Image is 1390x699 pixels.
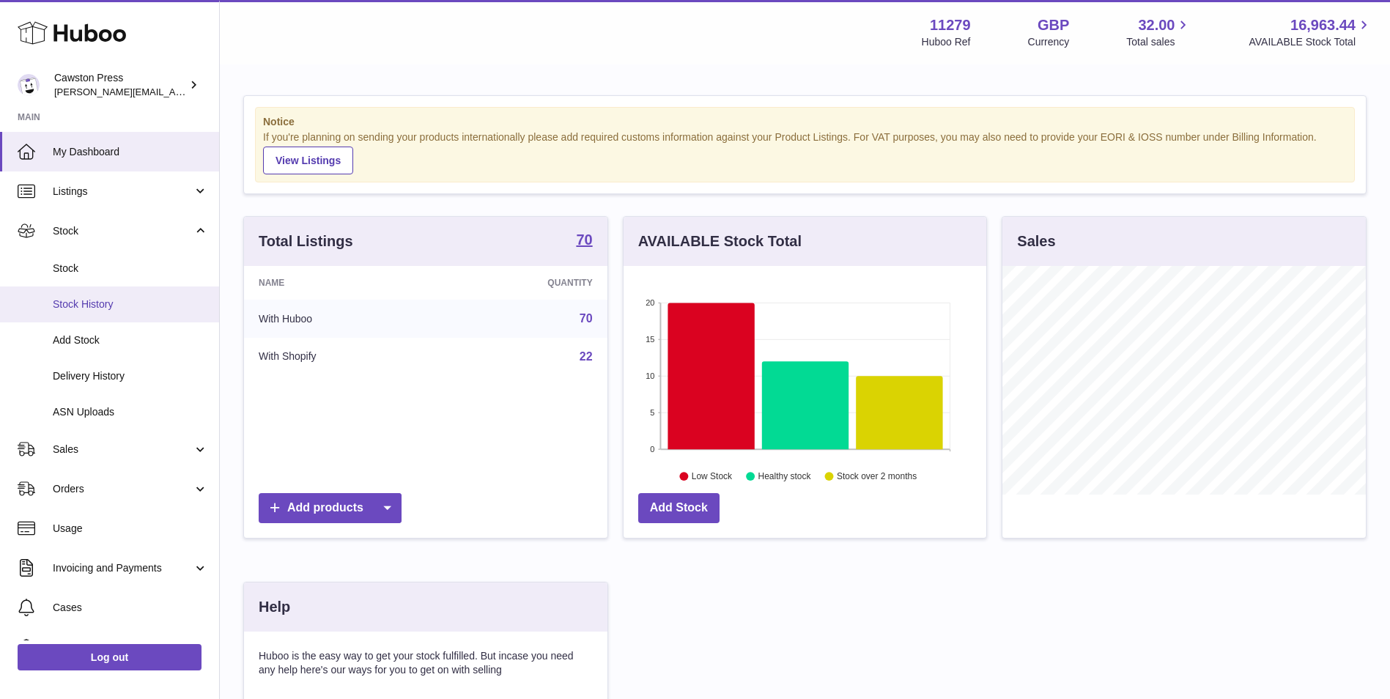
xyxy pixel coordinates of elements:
span: 16,963.44 [1290,15,1356,35]
span: Stock History [53,297,208,311]
strong: 70 [576,232,592,247]
th: Name [244,266,440,300]
span: [PERSON_NAME][EMAIL_ADDRESS][PERSON_NAME][DOMAIN_NAME] [54,86,372,97]
span: Add Stock [53,333,208,347]
div: Huboo Ref [922,35,971,49]
th: Quantity [440,266,607,300]
a: Add Stock [638,493,720,523]
a: 70 [580,312,593,325]
text: 15 [646,335,654,344]
h3: AVAILABLE Stock Total [638,232,802,251]
h3: Sales [1017,232,1055,251]
span: Usage [53,522,208,536]
a: 70 [576,232,592,250]
span: 32.00 [1138,15,1175,35]
a: Add products [259,493,402,523]
span: Stock [53,224,193,238]
text: Healthy stock [758,471,811,481]
h3: Help [259,597,290,617]
span: Sales [53,443,193,456]
strong: Notice [263,115,1347,129]
a: 22 [580,350,593,363]
text: 10 [646,371,654,380]
strong: 11279 [930,15,971,35]
span: AVAILABLE Stock Total [1249,35,1372,49]
span: Delivery History [53,369,208,383]
span: Orders [53,482,193,496]
div: Cawston Press [54,71,186,99]
td: With Shopify [244,338,440,376]
a: Log out [18,644,202,670]
p: Huboo is the easy way to get your stock fulfilled. But incase you need any help here's our ways f... [259,649,593,677]
h3: Total Listings [259,232,353,251]
span: Cases [53,601,208,615]
a: 32.00 Total sales [1126,15,1191,49]
span: Invoicing and Payments [53,561,193,575]
span: ASN Uploads [53,405,208,419]
text: Low Stock [692,471,733,481]
text: 20 [646,298,654,307]
strong: GBP [1038,15,1069,35]
span: Total sales [1126,35,1191,49]
text: 0 [650,445,654,454]
td: With Huboo [244,300,440,338]
text: Stock over 2 months [837,471,917,481]
a: View Listings [263,147,353,174]
span: Listings [53,185,193,199]
img: thomas.carson@cawstonpress.com [18,74,40,96]
a: 16,963.44 AVAILABLE Stock Total [1249,15,1372,49]
div: If you're planning on sending your products internationally please add required customs informati... [263,130,1347,174]
text: 5 [650,408,654,417]
span: My Dashboard [53,145,208,159]
span: Stock [53,262,208,275]
div: Currency [1028,35,1070,49]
